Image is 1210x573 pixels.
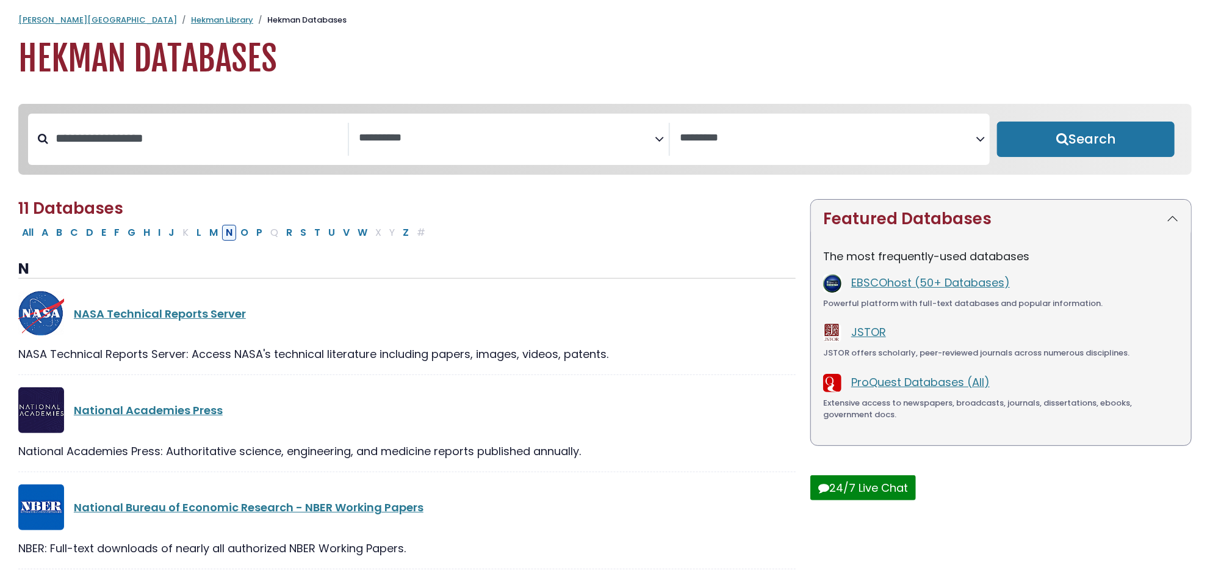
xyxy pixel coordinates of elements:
[191,14,253,26] a: Hekman Library
[18,197,123,219] span: 11 Databases
[74,403,223,418] a: National Academies Press
[237,225,252,241] button: Filter Results O
[18,14,177,26] a: [PERSON_NAME][GEOGRAPHIC_DATA]
[222,225,236,241] button: Filter Results N
[82,225,97,241] button: Filter Results D
[283,225,296,241] button: Filter Results R
[297,225,310,241] button: Filter Results S
[18,224,430,239] div: Alpha-list to filter by first letter of database name
[52,225,66,241] button: Filter Results B
[680,132,976,145] textarea: Search
[18,225,37,241] button: All
[359,132,655,145] textarea: Search
[206,225,221,241] button: Filter Results M
[110,225,123,241] button: Filter Results F
[140,225,154,241] button: Filter Results H
[154,225,164,241] button: Filter Results I
[18,104,1192,175] nav: Search filters
[74,306,246,321] a: NASA Technical Reports Server
[18,346,796,362] div: NASA Technical Reports Server: Access NASA's technical literature including papers, images, video...
[823,397,1179,421] div: Extensive access to newspapers, broadcasts, journals, dissertations, ebooks, government docs.
[325,225,339,241] button: Filter Results U
[399,225,412,241] button: Filter Results Z
[851,374,990,390] a: ProQuest Databases (All)
[811,200,1191,238] button: Featured Databases
[339,225,353,241] button: Filter Results V
[67,225,82,241] button: Filter Results C
[253,14,347,26] li: Hekman Databases
[810,475,916,500] button: 24/7 Live Chat
[98,225,110,241] button: Filter Results E
[354,225,371,241] button: Filter Results W
[311,225,324,241] button: Filter Results T
[193,225,205,241] button: Filter Results L
[18,260,796,279] h3: N
[851,324,886,340] a: JSTOR
[38,225,52,241] button: Filter Results A
[823,248,1179,265] p: The most frequently-used databases
[165,225,178,241] button: Filter Results J
[253,225,266,241] button: Filter Results P
[74,500,423,515] a: National Bureau of Economic Research - NBER Working Papers
[851,275,1010,290] a: EBSCOhost (50+ Databases)
[18,38,1192,79] h1: Hekman Databases
[18,14,1192,26] nav: breadcrumb
[124,225,139,241] button: Filter Results G
[823,297,1179,310] div: Powerful platform with full-text databases and popular information.
[18,443,796,459] div: National Academies Press: Authoritative science, engineering, and medicine reports published annu...
[997,122,1175,157] button: Submit for Search Results
[823,347,1179,359] div: JSTOR offers scholarly, peer-reviewed journals across numerous disciplines.
[48,128,348,148] input: Search database by title or keyword
[18,540,796,557] div: NBER: Full-text downloads of nearly all authorized NBER Working Papers.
